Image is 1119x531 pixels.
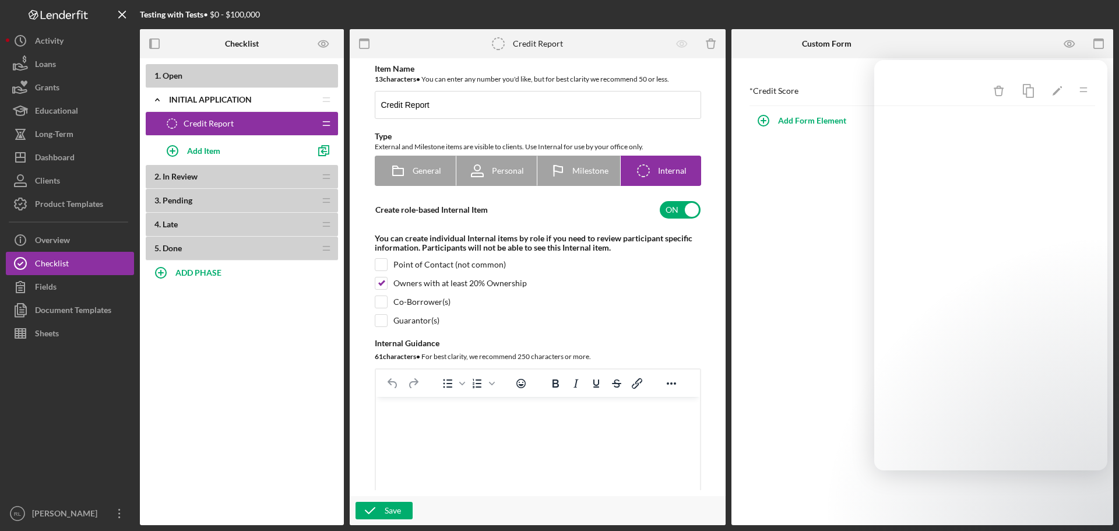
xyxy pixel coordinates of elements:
div: Clients [35,169,60,195]
button: Emojis [511,375,531,392]
button: Add Item [157,139,309,162]
button: Activity [6,29,134,52]
button: Sheets [6,322,134,345]
button: Educational [6,99,134,122]
span: 3 . [154,195,161,205]
div: Add Item [187,139,220,161]
span: In Review [163,171,198,181]
div: Credit Report [513,39,563,48]
span: Milestone [572,166,608,175]
button: Reveal or hide additional toolbar items [661,375,681,392]
div: Loans [35,52,56,79]
b: Custom Form [802,39,851,48]
button: ADD PHASE [146,261,338,284]
button: Dashboard [6,146,134,169]
button: Long-Term [6,122,134,146]
button: Overview [6,228,134,252]
b: 61 character s • [375,352,420,361]
div: Dashboard [35,146,75,172]
div: Type [375,132,701,141]
div: You can enter any number you'd like, but for best clarity we recommend 50 or less. [375,73,701,85]
div: * Credit Score [749,86,984,96]
span: Late [163,219,178,229]
div: Fields [35,275,57,301]
button: Checklist [6,252,134,275]
div: Grants [35,76,59,102]
div: Owners with at least 20% Ownership [393,279,527,288]
span: Personal [492,166,524,175]
iframe: Rich Text Area [376,397,700,528]
div: [PERSON_NAME] [29,502,105,528]
button: Strikethrough [607,375,627,392]
b: Testing with Tests [140,9,203,19]
span: Done [163,243,182,253]
button: Clients [6,169,134,192]
button: Fields [6,275,134,298]
button: Loans [6,52,134,76]
div: Co-Borrower(s) [393,297,451,307]
div: Initial Application [169,95,315,104]
button: Product Templates [6,192,134,216]
button: Preview as [311,31,337,57]
div: Product Templates [35,192,103,219]
b: 13 character s • [375,75,420,83]
button: Bold [546,375,565,392]
div: Bullet list [438,375,467,392]
button: Redo [403,375,423,392]
span: 2 . [154,171,161,181]
button: Underline [586,375,606,392]
div: Point of Contact (not common) [393,260,506,269]
b: Checklist [225,39,259,48]
div: Internal Guidance [375,339,701,348]
div: Checklist [35,252,69,278]
div: Educational [35,99,78,125]
div: Sheets [35,322,59,348]
div: Guarantor(s) [393,316,439,325]
span: 5 . [154,243,161,253]
div: Activity [35,29,64,55]
div: For best clarity, we recommend 250 characters or more. [375,351,701,363]
div: Add Form Element [778,109,846,132]
button: Save [356,502,413,519]
div: Item Name [375,64,701,73]
button: Add Form Element [749,109,858,132]
div: Long-Term [35,122,73,149]
div: Numbered list [467,375,497,392]
span: General [413,166,441,175]
button: Grants [6,76,134,99]
div: Save [385,502,401,519]
span: 1 . [154,71,161,80]
span: Pending [163,195,192,205]
div: • $0 - $100,000 [140,10,260,19]
button: RL[PERSON_NAME] [6,502,134,525]
button: Document Templates [6,298,134,322]
div: Document Templates [35,298,111,325]
button: Insert/edit link [627,375,647,392]
button: Undo [383,375,403,392]
span: 4 . [154,219,161,229]
b: ADD PHASE [175,268,221,277]
div: You can create individual Internal items by role if you need to review participant specific infor... [375,234,701,252]
span: Credit Report [184,119,234,128]
label: Create role-based Internal Item [375,205,488,214]
span: Open [163,71,182,80]
span: Internal [658,166,687,175]
button: Italic [566,375,586,392]
iframe: Intercom live chat [1079,480,1107,508]
iframe: Intercom live chat [874,60,1107,470]
div: External and Milestone items are visible to clients. Use Internal for use by your office only. [375,141,701,153]
text: RL [14,511,22,517]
